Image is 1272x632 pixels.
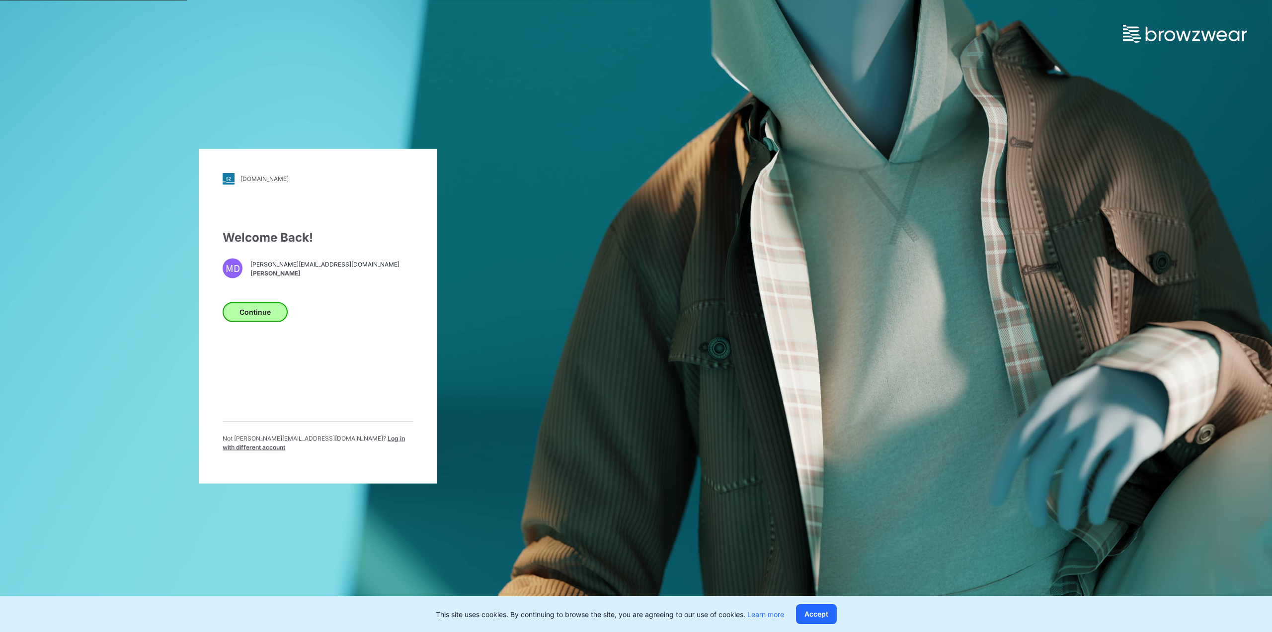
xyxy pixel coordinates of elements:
[436,609,784,620] p: This site uses cookies. By continuing to browse the site, you are agreeing to our use of cookies.
[223,302,288,322] button: Continue
[250,260,399,269] span: [PERSON_NAME][EMAIL_ADDRESS][DOMAIN_NAME]
[223,258,242,278] div: MD
[250,269,399,278] span: [PERSON_NAME]
[747,610,784,619] a: Learn more
[240,175,289,182] div: [DOMAIN_NAME]
[796,604,837,624] button: Accept
[223,434,413,451] p: Not [PERSON_NAME][EMAIL_ADDRESS][DOMAIN_NAME] ?
[1123,25,1247,43] img: browzwear-logo.e42bd6dac1945053ebaf764b6aa21510.svg
[223,173,413,184] a: [DOMAIN_NAME]
[223,228,413,246] div: Welcome Back!
[223,173,235,184] img: stylezone-logo.562084cfcfab977791bfbf7441f1a819.svg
